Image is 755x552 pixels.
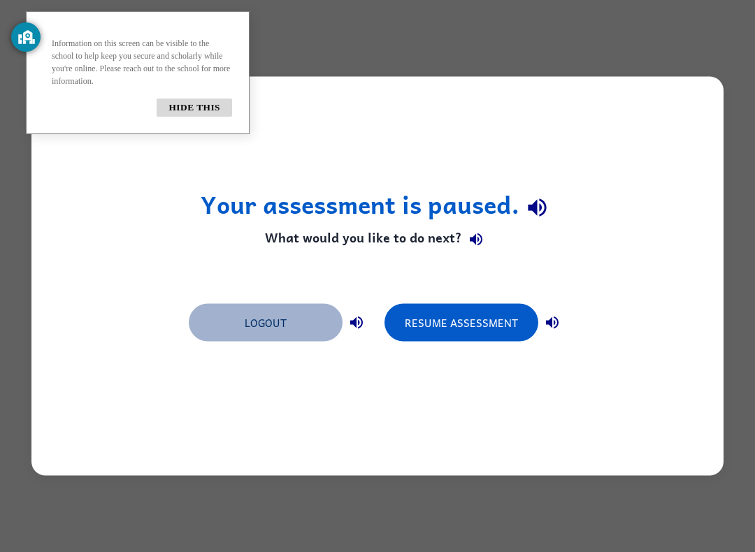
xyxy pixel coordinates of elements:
button: GoGuardian Privacy Information [11,22,41,52]
button: Logout [189,304,343,342]
button: Resume Assessment [384,304,538,342]
h1: Your assessment is paused. [201,189,555,225]
p: Information on this screen can be visible to the school to help keep you secure and scholarly whi... [52,37,232,87]
button: Hide this window [157,99,232,117]
div: Privacy Information [26,11,250,134]
h4: What would you like to do next? [201,225,555,253]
